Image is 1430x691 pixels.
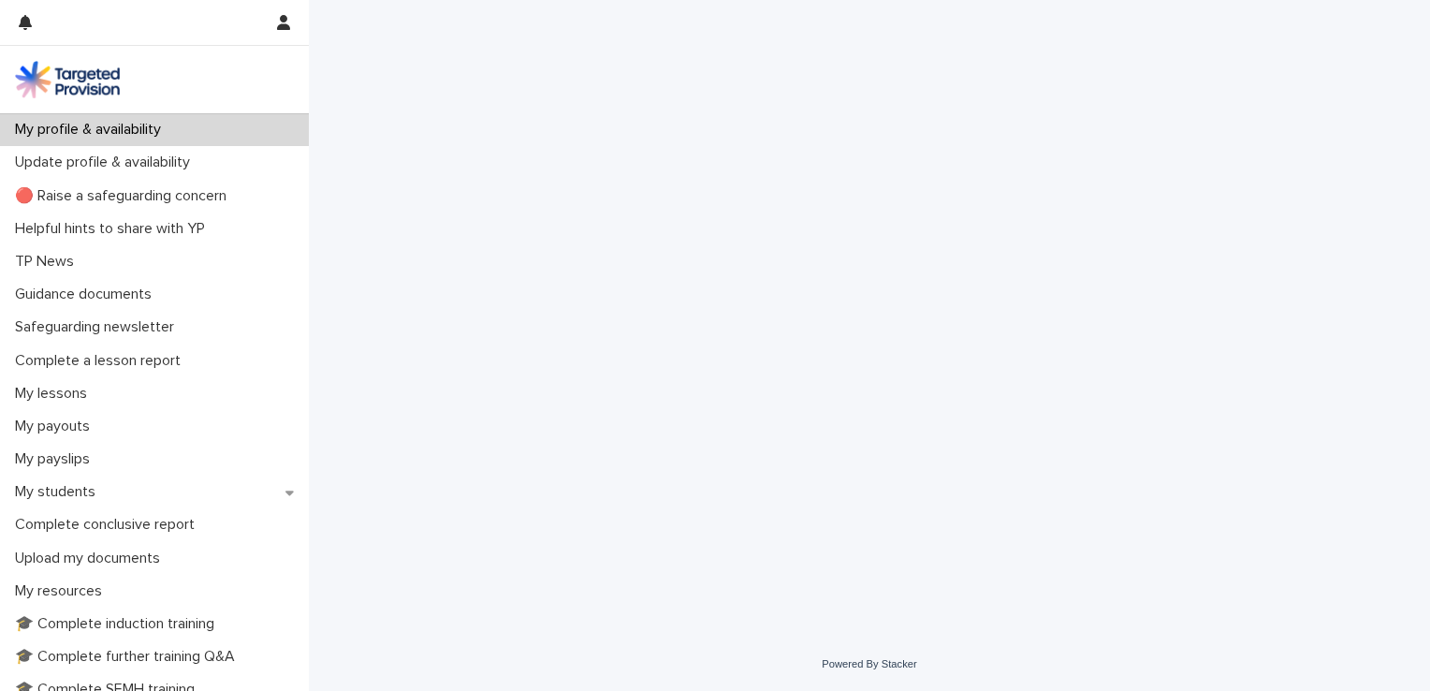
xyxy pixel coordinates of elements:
p: My lessons [7,385,102,403]
p: My payslips [7,450,105,468]
p: TP News [7,253,89,271]
p: Complete a lesson report [7,352,196,370]
img: M5nRWzHhSzIhMunXDL62 [15,61,120,98]
p: My profile & availability [7,121,176,139]
p: My students [7,483,110,501]
p: Helpful hints to share with YP [7,220,220,238]
p: Update profile & availability [7,154,205,171]
p: Upload my documents [7,550,175,567]
p: My payouts [7,418,105,435]
p: 🎓 Complete further training Q&A [7,648,250,666]
p: Guidance documents [7,286,167,303]
p: My resources [7,582,117,600]
p: 🔴 Raise a safeguarding concern [7,187,241,205]
p: 🎓 Complete induction training [7,615,229,633]
a: Powered By Stacker [822,658,916,669]
p: Safeguarding newsletter [7,318,189,336]
p: Complete conclusive report [7,516,210,534]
